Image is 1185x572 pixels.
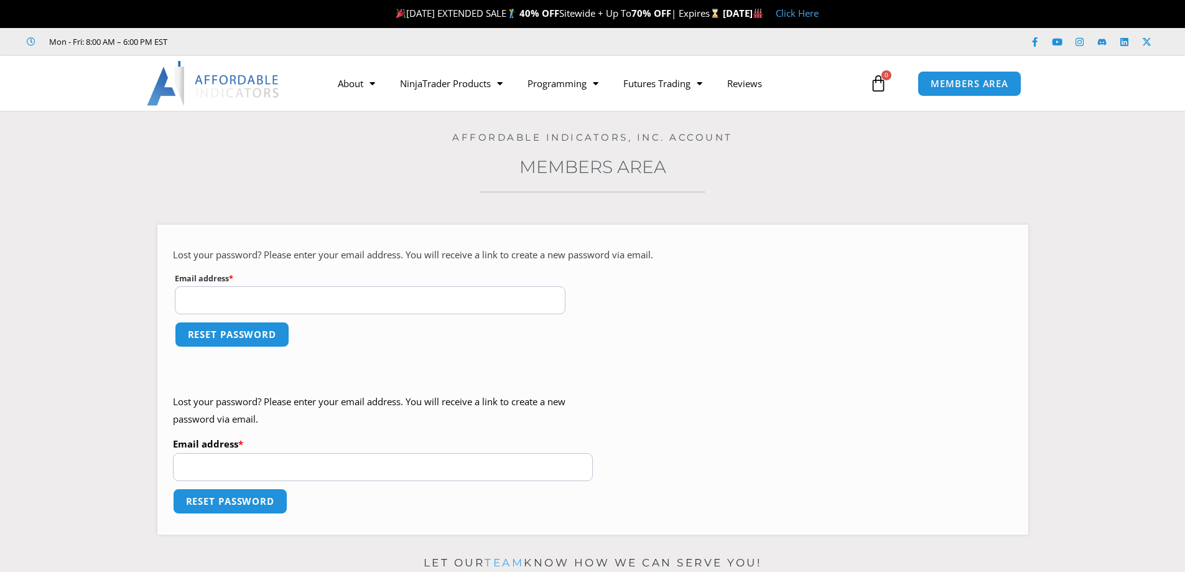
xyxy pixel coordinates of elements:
strong: 70% OFF [631,7,671,19]
a: MEMBERS AREA [918,71,1021,96]
a: Reviews [715,69,774,98]
button: Reset password [173,489,288,514]
span: [DATE] EXTENDED SALE Sitewide + Up To | Expires [393,7,723,19]
img: ⌛ [710,9,720,18]
button: Reset password [175,322,290,347]
nav: Menu [325,69,867,98]
strong: 40% OFF [519,7,559,19]
a: 0 [851,65,906,101]
label: Email address [175,271,566,286]
strong: [DATE] [723,7,763,19]
a: Click Here [776,7,819,19]
span: Mon - Fri: 8:00 AM – 6:00 PM EST [46,34,167,49]
span: MEMBERS AREA [931,79,1008,88]
a: Programming [515,69,611,98]
p: Lost your password? Please enter your email address. You will receive a link to create a new pass... [173,246,1013,264]
iframe: Customer reviews powered by Trustpilot [185,35,371,48]
p: Lost your password? Please enter your email address. You will receive a link to create a new pass... [173,393,593,428]
a: NinjaTrader Products [388,69,515,98]
img: 🏌️‍♂️ [507,9,516,18]
label: Email address [173,434,593,453]
span: 0 [881,70,891,80]
a: About [325,69,388,98]
a: Futures Trading [611,69,715,98]
a: Affordable Indicators, Inc. Account [452,131,733,143]
a: team [485,556,524,569]
img: 🎉 [396,9,406,18]
img: LogoAI | Affordable Indicators – NinjaTrader [147,61,281,106]
img: 🏭 [753,9,763,18]
a: Members Area [519,156,666,177]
